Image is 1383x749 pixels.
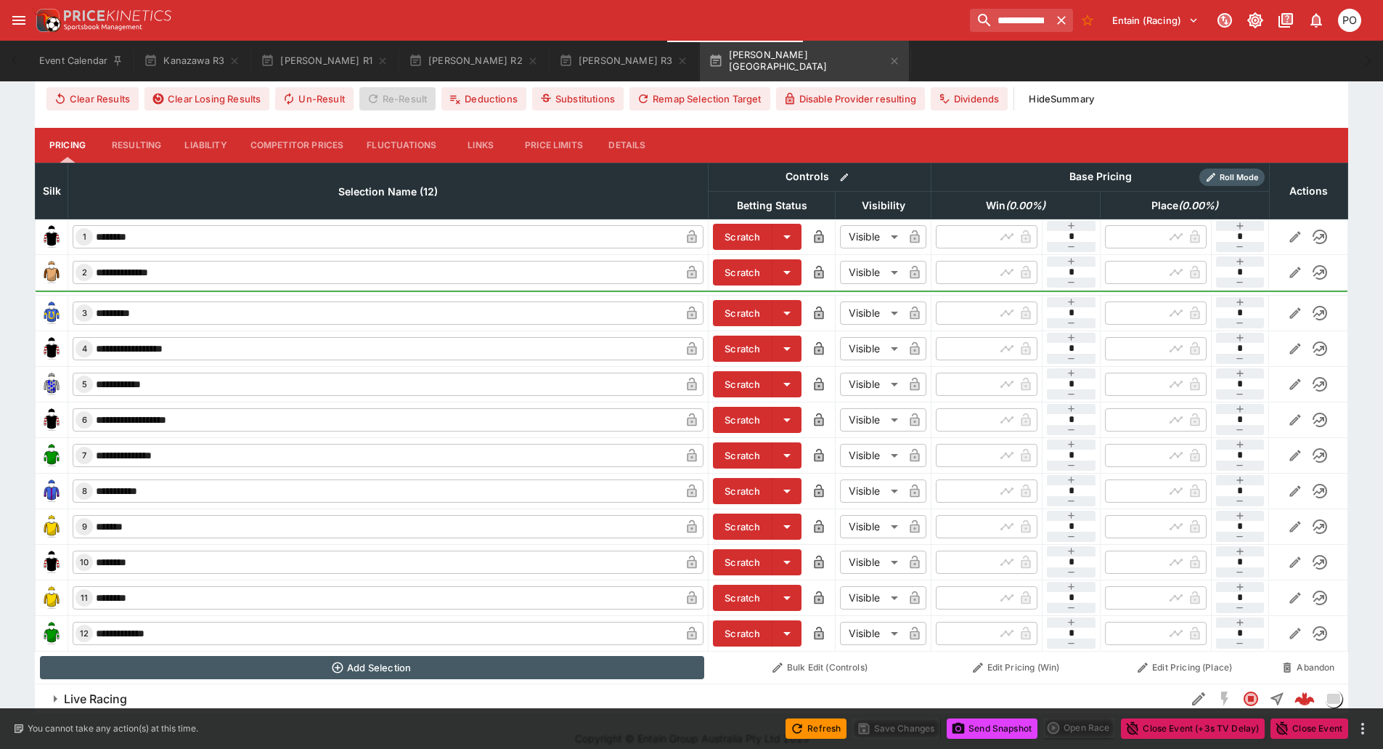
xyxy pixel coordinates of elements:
img: runner 9 [40,515,63,538]
button: Competitor Prices [239,128,356,163]
span: Roll Mode [1214,171,1265,184]
input: search [970,9,1050,32]
img: PriceKinetics Logo [32,6,61,35]
button: Close Event (+3s TV Delay) [1121,718,1265,739]
em: ( 0.00 %) [1178,197,1218,214]
span: 3 [79,308,90,318]
div: Visible [840,301,903,325]
div: Visible [840,261,903,284]
h6: Live Racing [64,692,127,707]
img: runner 7 [40,444,63,467]
span: 8 [79,486,90,496]
button: Un-Result [275,87,353,110]
img: runner 12 [40,622,63,645]
button: Scratch [713,259,772,286]
span: 2 [79,267,90,278]
div: Visible [840,515,903,538]
em: ( 0.00 %) [1005,197,1045,214]
button: SGM Disabled [1212,686,1238,712]
span: 11 [78,593,91,603]
button: Straight [1264,686,1290,712]
button: Scratch [713,300,772,326]
button: Clear Losing Results [144,87,269,110]
button: Scratch [713,549,772,575]
button: [PERSON_NAME] R3 [550,41,698,81]
button: Add Selection [40,656,704,679]
div: Visible [840,586,903,610]
div: liveracing [1325,690,1342,708]
button: Dividends [931,87,1008,110]
img: runner 11 [40,586,63,610]
button: Disable Provider resulting [776,87,925,110]
th: Silk [36,163,68,219]
th: Controls [709,163,931,191]
span: 7 [79,450,89,461]
button: Edit Detail [1186,686,1212,712]
img: runner 4 [40,337,63,360]
div: 950f309e-690a-4a60-87a2-f4085d6cb7bd [1294,689,1315,709]
span: Win(0.00%) [970,197,1061,214]
button: Clear Results [46,87,139,110]
button: Connected to PK [1212,7,1238,33]
span: 1 [80,232,89,242]
button: Send Snapshot [947,718,1037,739]
button: more [1354,720,1371,737]
th: Actions [1269,163,1347,219]
button: Bulk edit [835,168,854,187]
button: Pricing [35,128,100,163]
a: 950f309e-690a-4a60-87a2-f4085d6cb7bd [1290,684,1319,713]
img: Sportsbook Management [64,24,142,31]
button: HideSummary [1020,87,1103,110]
button: open drawer [6,7,32,33]
span: Re-Result [359,87,436,110]
div: Visible [840,444,903,467]
img: PriceKinetics [64,10,171,21]
img: liveracing [1326,691,1342,707]
button: Remap Selection Target [629,87,770,110]
button: Price Limits [513,128,595,163]
button: [PERSON_NAME] R2 [400,41,547,81]
button: Deductions [441,87,526,110]
span: 6 [79,415,90,425]
button: Substitutions [532,87,624,110]
button: Fluctuations [355,128,448,163]
button: Scratch [713,514,772,540]
div: Visible [840,622,903,645]
span: Visibility [846,197,921,214]
img: logo-cerberus--red.svg [1294,689,1315,709]
button: No Bookmarks [1076,9,1099,32]
button: Closed [1238,686,1264,712]
button: Edit Pricing (Place) [1105,656,1265,679]
div: Visible [840,551,903,574]
button: Scratch [713,620,772,647]
button: Scratch [713,371,772,397]
img: runner 1 [40,225,63,248]
button: Links [448,128,513,163]
button: Kanazawa R3 [135,41,249,81]
button: Scratch [713,336,772,362]
img: runner 2 [40,261,63,284]
img: runner 5 [40,373,63,396]
div: Philip OConnor [1338,9,1361,32]
button: Scratch [713,442,772,469]
div: split button [1043,718,1115,738]
button: Philip OConnor [1334,4,1366,36]
img: runner 3 [40,301,63,325]
div: Show/hide Price Roll mode configuration. [1199,169,1265,186]
button: Liability [173,128,238,163]
span: 12 [77,628,91,639]
button: Refresh [786,718,846,739]
button: Scratch [713,224,772,250]
span: Place(0.00%) [1135,197,1234,214]
img: runner 6 [40,408,63,432]
span: 5 [79,379,90,389]
div: Visible [840,479,903,503]
button: Abandon [1273,656,1343,679]
button: Event Calendar [30,41,132,81]
span: 9 [79,522,90,532]
button: Edit Pricing (Win) [936,656,1096,679]
button: Scratch [713,478,772,504]
button: Documentation [1273,7,1299,33]
button: Toggle light/dark mode [1242,7,1268,33]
